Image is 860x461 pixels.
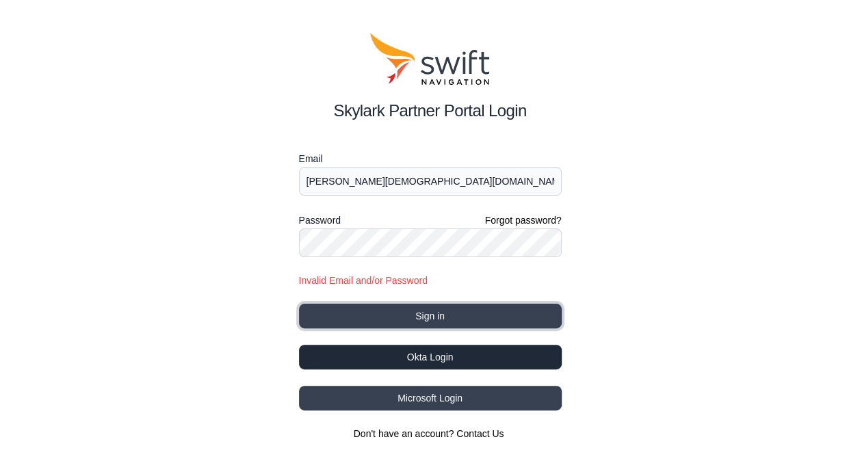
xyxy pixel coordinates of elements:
[456,428,504,439] a: Contact Us
[299,386,562,410] button: Microsoft Login
[299,150,562,167] label: Email
[299,274,562,287] div: Invalid Email and/or Password
[484,213,561,227] a: Forgot password?
[299,345,562,369] button: Okta Login
[299,427,562,440] section: Don't have an account?
[299,212,341,228] label: Password
[299,304,562,328] button: Sign in
[299,98,562,123] h2: Skylark Partner Portal Login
